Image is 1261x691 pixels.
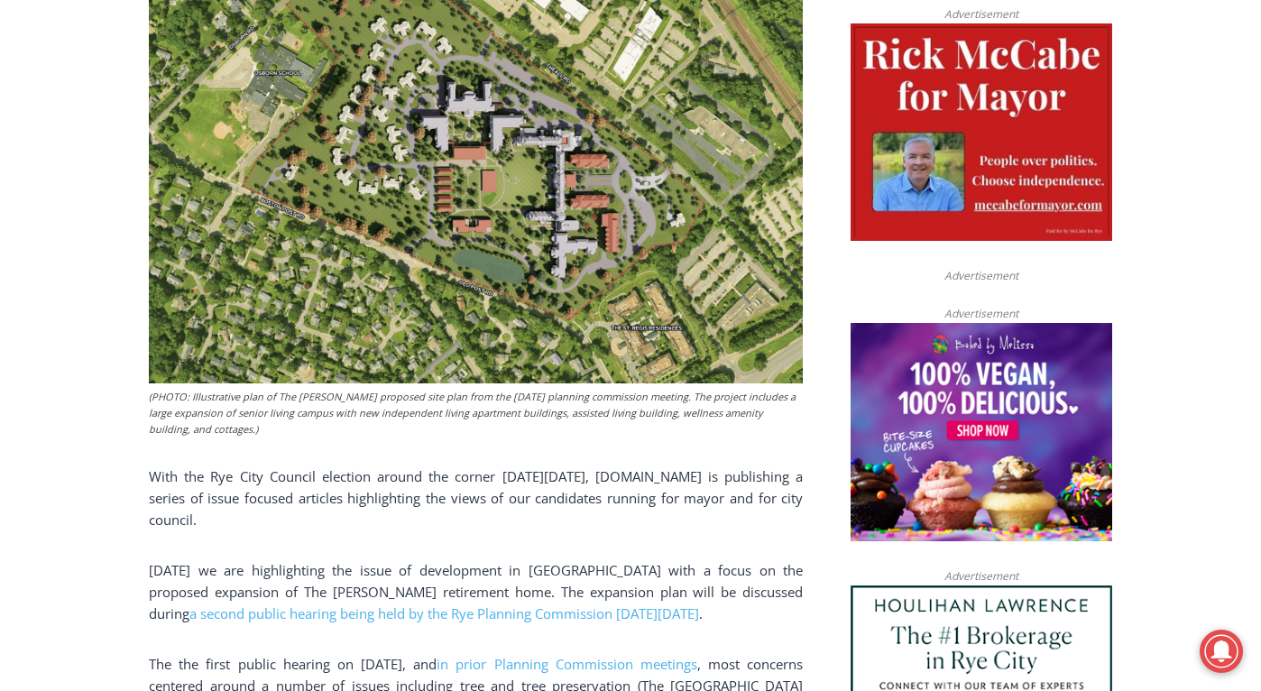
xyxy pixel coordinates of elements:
[434,175,874,225] a: Intern @ [DOMAIN_NAME]
[189,604,699,622] a: a second public hearing being held by the Rye Planning Commission [DATE][DATE]
[926,305,1036,322] span: Advertisement
[926,5,1036,23] span: Advertisement
[699,604,703,622] span: .
[149,561,803,622] span: [DATE] we are highlighting the issue of development in [GEOGRAPHIC_DATA] with a focus on the prop...
[851,323,1112,541] img: Baked by Melissa
[437,655,697,673] a: in prior Planning Commission meetings
[149,655,437,673] span: The the first public hearing on [DATE], and
[926,267,1036,284] span: Advertisement
[456,1,852,175] div: "The first chef I interviewed talked about coming to [GEOGRAPHIC_DATA] from [GEOGRAPHIC_DATA] in ...
[149,389,803,437] figcaption: (PHOTO: Illustrative plan of The [PERSON_NAME] proposed site plan from the [DATE] planning commis...
[149,467,803,529] span: With the Rye City Council election around the corner [DATE][DATE], [DOMAIN_NAME] is publishing a ...
[851,23,1112,242] img: McCabe for Mayor
[472,180,836,220] span: Intern @ [DOMAIN_NAME]
[926,567,1036,585] span: Advertisement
